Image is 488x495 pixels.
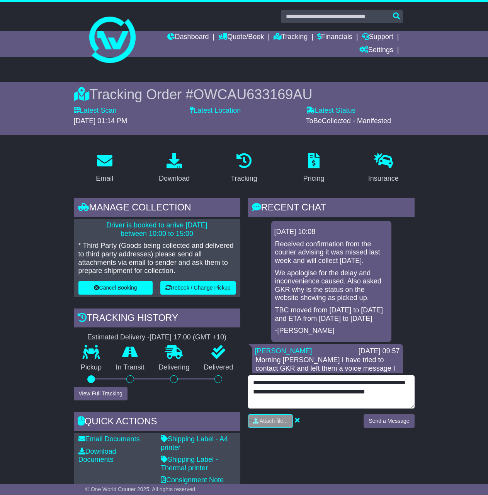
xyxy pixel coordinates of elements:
p: Morning [PERSON_NAME] I have tried to contact GKR and left them a voice message I apologise for t... [256,356,399,398]
button: Cancel Booking [78,281,153,295]
span: ToBeCollected - Manifested [306,117,391,125]
p: Pickup [74,363,109,372]
a: Pricing [298,150,329,186]
a: Dashboard [167,31,209,44]
div: Manage collection [74,198,240,219]
p: -[PERSON_NAME] [275,327,388,335]
a: Insurance [363,150,404,186]
div: [DATE] 09:57 [359,347,400,356]
div: Tracking [231,173,257,184]
div: Quick Actions [74,412,240,433]
p: Delivered [197,363,240,372]
div: [DATE] 10:08 [274,228,388,236]
p: TBC moved from [DATE] to [DATE] and ETA from [DATE] to [DATE] [275,306,388,323]
a: Tracking [274,31,308,44]
a: Tracking [226,150,262,186]
a: Shipping Label - A4 printer [161,435,228,451]
div: Tracking history [74,309,240,329]
div: Download [159,173,190,184]
a: Email [91,150,118,186]
button: Send a Message [364,414,414,428]
p: Received confirmation from the courier advising it was missed last week and will collect [DATE]. [275,240,388,265]
a: Consignment Note [161,476,224,484]
span: © One World Courier 2025. All rights reserved. [85,486,197,492]
div: Insurance [368,173,399,184]
label: Latest Scan [74,107,117,115]
a: Shipping Label - Thermal printer [161,456,218,472]
div: Estimated Delivery - [74,333,240,342]
a: Email Documents [78,435,140,443]
div: Pricing [303,173,324,184]
div: Tracking Order # [74,86,415,103]
a: Settings [359,44,393,57]
a: Quote/Book [218,31,264,44]
p: Driver is booked to arrive [DATE] between 10:00 to 15:00 [78,221,236,238]
div: Email [96,173,113,184]
p: We apologise for the delay and inconvenience caused. Also asked GKR why is the status on the webs... [275,269,388,302]
label: Latest Status [306,107,355,115]
a: Financials [317,31,352,44]
p: In Transit [109,363,151,372]
button: Rebook / Change Pickup [160,281,236,295]
a: Download [154,150,195,186]
label: Latest Location [190,107,241,115]
span: OWCAU633169AU [193,86,312,102]
button: View Full Tracking [74,387,128,400]
a: Download Documents [78,448,116,464]
a: [PERSON_NAME] [255,347,312,355]
a: Support [362,31,393,44]
p: Delivering [151,363,197,372]
div: [DATE] 17:00 (GMT +10) [150,333,226,342]
div: RECENT CHAT [248,198,415,219]
span: [DATE] 01:14 PM [74,117,128,125]
p: * Third Party (Goods being collected and delivered to third party addresses) please send all atta... [78,242,236,275]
